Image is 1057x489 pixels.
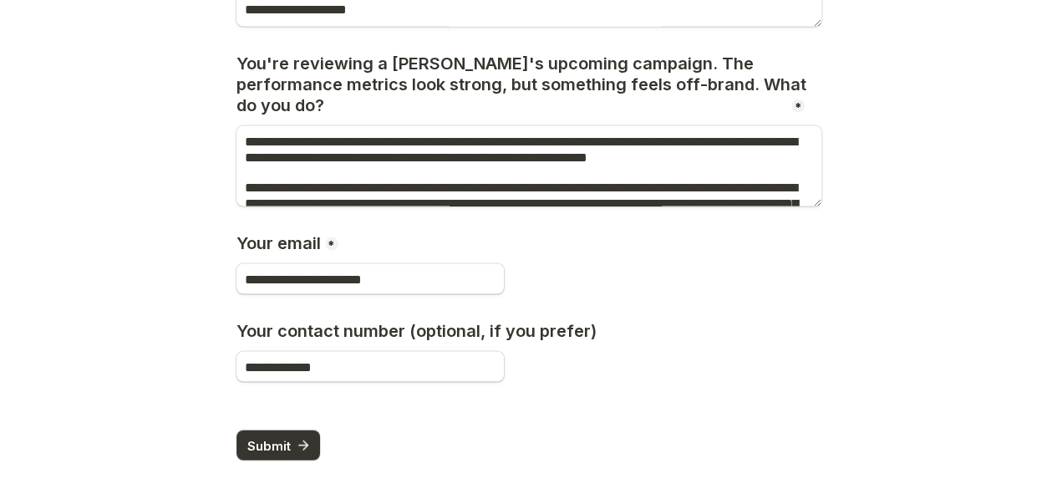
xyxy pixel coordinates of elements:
h3: Your email [236,232,325,253]
button: Submit [236,430,321,460]
textarea: You're reviewing a brand's upcoming campaign. The performance metrics look strong, but something ... [236,125,821,206]
input: Your contact number (optional, if you prefer) [236,351,504,381]
span: Submit [247,439,291,451]
input: Your email [236,263,504,293]
h3: Your contact number (optional, if you prefer) [236,320,601,341]
h3: You're reviewing a [PERSON_NAME]'s upcoming campaign. The performance metrics look strong, but so... [236,53,821,115]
